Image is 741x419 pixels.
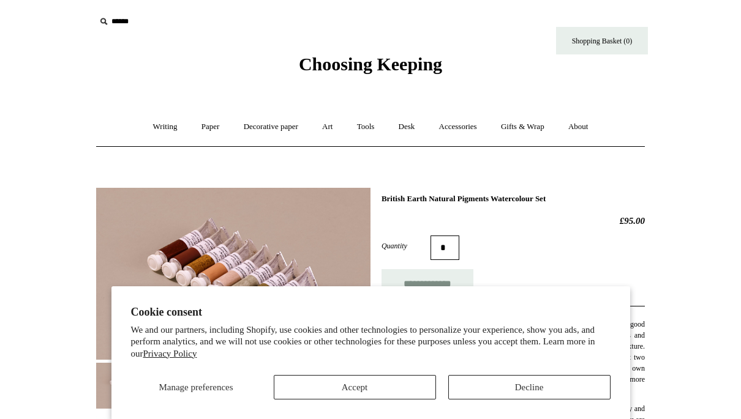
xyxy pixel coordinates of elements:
a: Art [311,111,344,143]
a: Accessories [428,111,488,143]
img: British Earth Natural Pigments Watercolour Set [96,363,170,409]
p: We and our partners, including Shopify, use cookies and other technologies to personalize your ex... [131,324,611,360]
label: Quantity [382,240,431,251]
h2: Cookie consent [131,306,611,319]
a: Privacy Policy [143,349,197,358]
a: Paper [190,111,231,143]
span: Manage preferences [159,382,233,392]
a: Writing [142,111,189,143]
a: Desk [388,111,426,143]
button: Accept [274,375,436,399]
button: Decline [448,375,611,399]
a: Shopping Basket (0) [556,27,648,54]
h1: British Earth Natural Pigments Watercolour Set [382,194,645,204]
a: Decorative paper [233,111,309,143]
a: Tools [346,111,386,143]
a: Choosing Keeping [299,64,442,72]
img: British Earth Natural Pigments Watercolour Set [96,188,371,360]
button: Manage preferences [131,375,261,399]
h2: £95.00 [382,215,645,226]
a: About [557,111,600,143]
span: Choosing Keeping [299,54,442,74]
a: Gifts & Wrap [490,111,555,143]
